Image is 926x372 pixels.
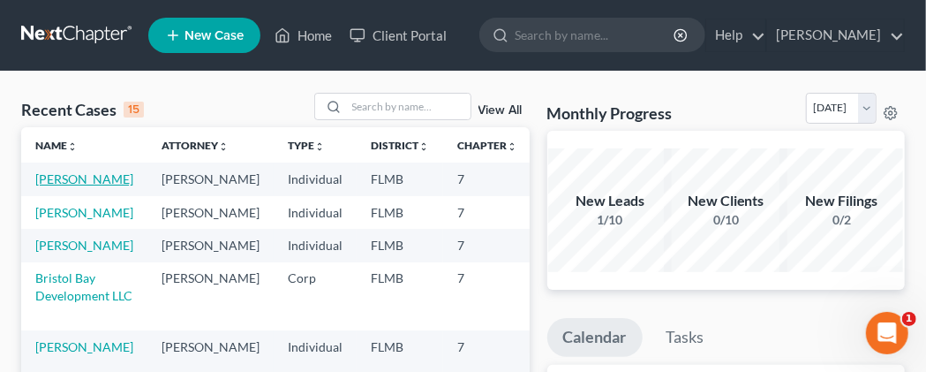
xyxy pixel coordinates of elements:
[418,141,429,152] i: unfold_more
[147,229,274,262] td: [PERSON_NAME]
[651,318,720,357] a: Tasks
[314,141,325,152] i: unfold_more
[274,229,357,262] td: Individual
[35,238,133,253] a: [PERSON_NAME]
[67,141,78,152] i: unfold_more
[124,102,144,118] div: 15
[443,163,531,195] td: 7
[347,94,471,119] input: Search by name...
[507,141,517,152] i: unfold_more
[35,339,133,354] a: [PERSON_NAME]
[35,270,132,303] a: Bristol Bay Development LLC
[35,205,133,220] a: [PERSON_NAME]
[184,29,244,42] span: New Case
[147,196,274,229] td: [PERSON_NAME]
[274,262,357,330] td: Corp
[218,141,229,152] i: unfold_more
[767,19,904,51] a: [PERSON_NAME]
[357,262,443,330] td: FLMB
[357,163,443,195] td: FLMB
[457,139,517,152] a: Chapterunfold_more
[706,19,765,51] a: Help
[162,139,229,152] a: Attorneyunfold_more
[548,211,672,229] div: 1/10
[443,196,531,229] td: 7
[35,139,78,152] a: Nameunfold_more
[548,191,672,211] div: New Leads
[547,102,673,124] h3: Monthly Progress
[288,139,325,152] a: Typeunfold_more
[147,163,274,195] td: [PERSON_NAME]
[147,262,274,330] td: [PERSON_NAME]
[21,99,144,120] div: Recent Cases
[341,19,455,51] a: Client Portal
[266,19,341,51] a: Home
[357,196,443,229] td: FLMB
[478,104,523,117] a: View All
[902,312,916,326] span: 1
[866,312,908,354] iframe: Intercom live chat
[779,191,903,211] div: New Filings
[357,229,443,262] td: FLMB
[443,262,531,330] td: 7
[779,211,903,229] div: 0/2
[371,139,429,152] a: Districtunfold_more
[274,163,357,195] td: Individual
[664,191,787,211] div: New Clients
[35,171,133,186] a: [PERSON_NAME]
[664,211,787,229] div: 0/10
[274,196,357,229] td: Individual
[443,229,531,262] td: 7
[515,19,676,51] input: Search by name...
[547,318,643,357] a: Calendar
